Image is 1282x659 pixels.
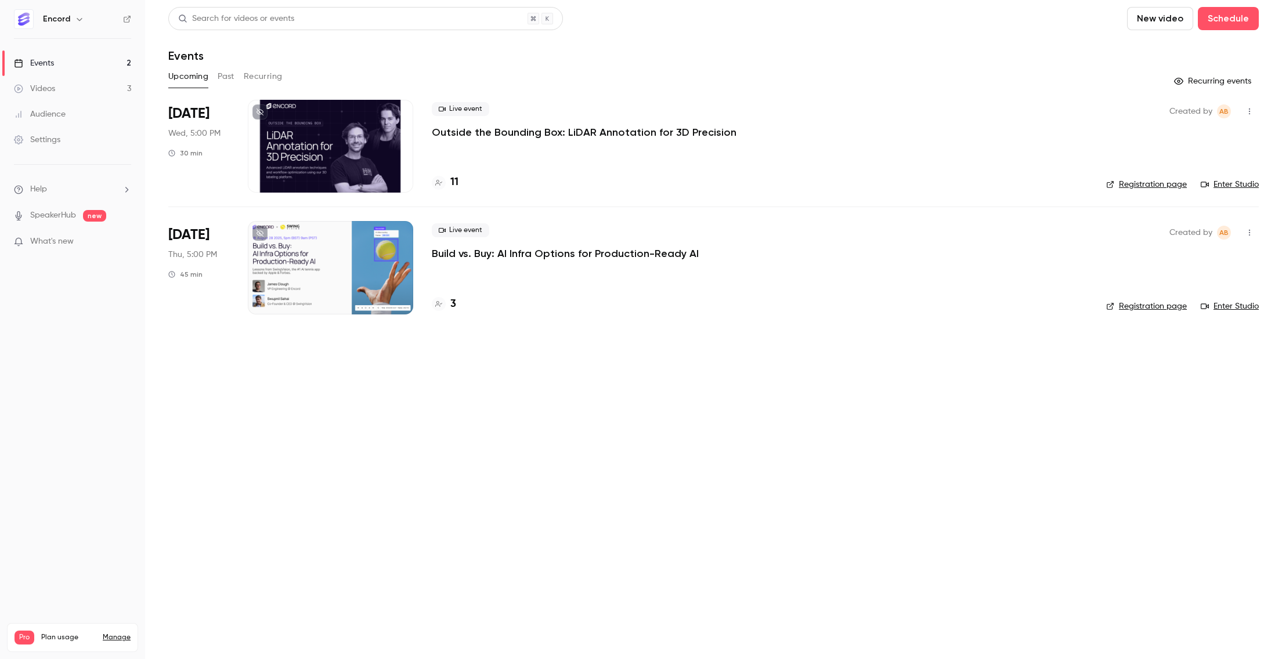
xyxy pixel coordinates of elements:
img: Encord [15,10,33,28]
div: Search for videos or events [178,13,294,25]
span: Annabel Benjamin [1217,104,1231,118]
span: Thu, 5:00 PM [168,249,217,260]
span: Live event [432,102,489,116]
button: Recurring events [1169,72,1259,90]
div: Aug 20 Wed, 5:00 PM (Europe/London) [168,100,229,193]
span: Live event [432,223,489,237]
h6: Encord [43,13,70,25]
button: New video [1127,7,1193,30]
a: Registration page [1106,179,1187,190]
span: Help [30,183,47,195]
div: Aug 28 Thu, 5:00 PM (Europe/London) [168,221,229,314]
span: Annabel Benjamin [1217,226,1231,240]
span: Created by [1169,104,1212,118]
div: Audience [14,108,66,120]
h4: 11 [450,175,458,190]
button: Recurring [244,67,283,86]
li: help-dropdown-opener [14,183,131,195]
button: Schedule [1198,7,1259,30]
span: Plan usage [41,633,96,642]
h1: Events [168,49,204,63]
a: Outside the Bounding Box: LiDAR Annotation for 3D Precision [432,125,736,139]
div: Events [14,57,54,69]
button: Upcoming [168,67,208,86]
div: Settings [14,134,60,146]
a: Manage [103,633,131,642]
div: Videos [14,83,55,95]
div: 30 min [168,149,203,158]
span: Created by [1169,226,1212,240]
span: [DATE] [168,226,210,244]
span: AB [1219,226,1229,240]
span: [DATE] [168,104,210,123]
a: Build vs. Buy: AI Infra Options for Production-Ready AI [432,247,699,260]
a: Registration page [1106,300,1187,312]
h4: 3 [450,296,456,312]
span: Pro [15,631,34,644]
button: Past [218,67,234,86]
span: new [83,210,106,222]
a: 3 [432,296,456,312]
a: Enter Studio [1201,179,1259,190]
a: SpeakerHub [30,209,76,222]
span: AB [1219,104,1229,118]
span: Wed, 5:00 PM [168,128,221,139]
span: What's new [30,236,74,248]
div: 45 min [168,270,203,279]
a: 11 [432,175,458,190]
a: Enter Studio [1201,300,1259,312]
